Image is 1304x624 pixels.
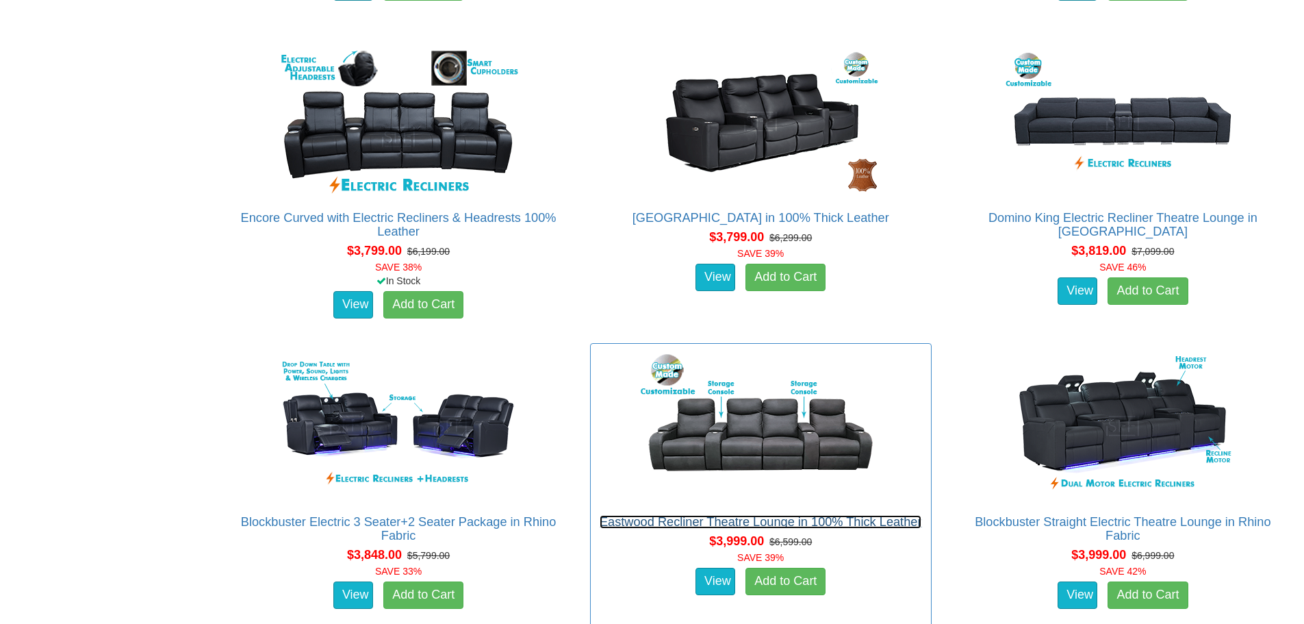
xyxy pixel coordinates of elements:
[745,264,826,291] a: Add to Cart
[745,568,826,595] a: Add to Cart
[769,536,812,547] del: $6,599.00
[999,351,1246,501] img: Blockbuster Straight Electric Theatre Lounge in Rhino Fabric
[407,550,450,561] del: $5,799.00
[333,291,373,319] a: View
[695,264,735,291] a: View
[988,211,1257,238] a: Domino King Electric Recliner Theatre Lounge in [GEOGRAPHIC_DATA]
[241,515,557,542] a: Blockbuster Electric 3 Seater+2 Seater Package in Rhino Fabric
[769,232,812,243] del: $6,299.00
[383,291,463,319] a: Add to Cart
[737,248,784,259] font: SAVE 39%
[375,262,422,273] font: SAVE 38%
[1108,277,1188,305] a: Add to Cart
[1071,244,1126,258] span: $3,819.00
[637,47,884,197] img: Bond Theatre Lounge in 100% Thick Leather
[347,548,402,562] span: $3,848.00
[632,211,889,225] a: [GEOGRAPHIC_DATA] in 100% Thick Leather
[383,582,463,609] a: Add to Cart
[999,47,1246,197] img: Domino King Electric Recliner Theatre Lounge in Fabric
[333,582,373,609] a: View
[1132,550,1174,561] del: $6,999.00
[1108,582,1188,609] a: Add to Cart
[695,568,735,595] a: View
[600,515,921,529] a: Eastwood Recliner Theatre Lounge in 100% Thick Leather
[347,244,402,258] span: $3,799.00
[737,552,784,563] font: SAVE 39%
[241,211,557,238] a: Encore Curved with Electric Recliners & Headrests 100% Leather
[275,47,522,197] img: Encore Curved with Electric Recliners & Headrests 100% Leather
[225,274,572,288] div: In Stock
[275,351,522,501] img: Blockbuster Electric 3 Seater+2 Seater Package in Rhino Fabric
[1058,582,1097,609] a: View
[709,534,764,548] span: $3,999.00
[1058,277,1097,305] a: View
[1071,548,1126,562] span: $3,999.00
[975,515,1270,542] a: Blockbuster Straight Electric Theatre Lounge in Rhino Fabric
[375,566,422,577] font: SAVE 33%
[709,230,764,244] span: $3,799.00
[407,246,450,257] del: $6,199.00
[1132,246,1174,257] del: $7,099.00
[1099,566,1146,577] font: SAVE 42%
[637,351,884,501] img: Eastwood Recliner Theatre Lounge in 100% Thick Leather
[1099,262,1146,273] font: SAVE 46%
